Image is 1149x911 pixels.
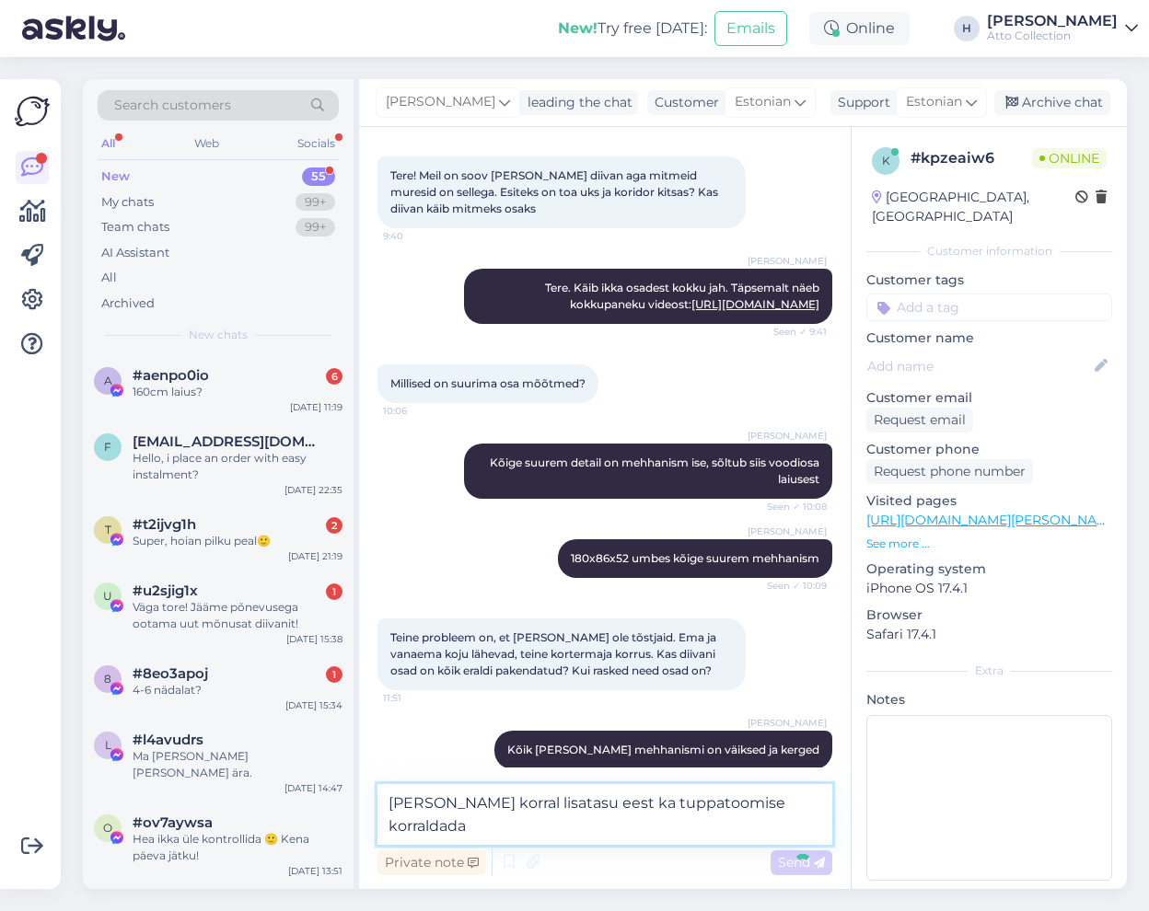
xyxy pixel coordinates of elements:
div: Web [191,132,223,156]
span: Kõik [PERSON_NAME] mehhanismi on väiksed ja kerged [507,743,819,756]
div: 1 [326,583,342,600]
span: Tere. Käib ikka osadest kokku jah. Täpsemalt näeb kokkupaneku videost: [545,281,822,311]
p: Customer phone [866,440,1112,459]
div: Hello, i place an order with easy instalment? [133,450,342,483]
span: New chats [189,327,248,343]
span: [PERSON_NAME] [748,716,827,730]
div: [DATE] 11:19 [290,400,342,414]
span: Kõige suurem detail on mehhanism ise, sõltub siis voodiosa laiusest [490,455,822,486]
span: 11:51 [383,691,452,705]
div: [DATE] 13:51 [288,864,342,878]
div: My chats [101,193,154,212]
span: #8eo3apoj [133,665,208,682]
span: fatima.asad88@icloud.com [133,433,324,450]
div: Try free [DATE]: [558,17,707,40]
div: Super, hoian pilku peal🙂 [133,533,342,549]
span: [PERSON_NAME] [748,254,827,268]
span: [PERSON_NAME] [386,92,495,112]
span: l [105,738,111,752]
div: [PERSON_NAME] [987,14,1118,29]
p: Operating system [866,559,1112,579]
div: 99+ [296,218,335,236]
div: 160cm laius? [133,384,342,400]
div: [GEOGRAPHIC_DATA], [GEOGRAPHIC_DATA] [872,188,1075,226]
div: All [98,132,119,156]
span: f [104,440,111,454]
div: Extra [866,663,1112,679]
div: [DATE] 21:19 [288,549,342,563]
div: Customer information [866,243,1112,259]
span: #l4avudrs [133,732,203,748]
span: Seen ✓ 10:08 [758,500,827,513]
div: Socials [294,132,339,156]
p: Customer name [866,329,1112,348]
span: 9:40 [383,229,452,243]
span: u [103,589,112,603]
span: [PERSON_NAME] [748,429,827,443]
input: Add a tag [866,294,1112,321]
div: Archive chat [994,90,1110,115]
p: Browser [866,605,1112,625]
span: a [104,374,112,387]
div: [DATE] 22:35 [284,483,342,497]
span: #u2sjig1x [133,582,198,599]
span: 10:06 [383,404,452,418]
span: k [882,154,890,167]
div: 6 [326,368,342,385]
div: Väga tore! Jääme põnevusega ootama uut mõnusat diivanit! [133,599,342,632]
div: leading the chat [520,93,633,112]
div: Atto Collection [987,29,1118,43]
span: Online [1032,148,1107,168]
p: Safari 17.4.1 [866,625,1112,644]
span: #aenpo0io [133,367,209,384]
span: Search customers [114,96,231,115]
span: Seen ✓ 10:09 [758,579,827,593]
div: 99+ [296,193,335,212]
button: Emails [714,11,787,46]
img: Askly Logo [15,94,50,129]
div: [DATE] 15:34 [285,698,342,712]
div: New [101,167,130,186]
p: iPhone OS 17.4.1 [866,579,1112,598]
div: # kpzeaiw6 [911,147,1032,169]
span: Estonian [735,92,791,112]
span: [PERSON_NAME] [748,525,827,538]
a: [PERSON_NAME]Atto Collection [987,14,1138,43]
p: Customer tags [866,271,1112,290]
div: Request email [866,408,973,432]
p: See more ... [866,536,1112,552]
div: 2 [326,517,342,534]
p: Notes [866,690,1112,709]
span: Estonian [906,92,962,112]
span: #t2ijvg1h [133,516,196,533]
div: 4-6 nädalat? [133,682,342,698]
span: Seen ✓ 9:41 [758,325,827,339]
a: [URL][DOMAIN_NAME][PERSON_NAME] [866,512,1120,528]
span: t [105,523,111,536]
span: o [103,821,112,835]
span: Teine probleem on, et [PERSON_NAME] ole tõstjaid. Ema ja vanaema koju lähevad, teine kortermaja k... [390,630,719,677]
div: 1 [326,666,342,683]
input: Add name [867,356,1091,376]
div: AI Assistant [101,244,169,262]
p: Customer email [866,388,1112,408]
p: Visited pages [866,491,1112,511]
div: Customer [647,93,719,112]
div: H [954,16,980,41]
span: 8 [104,672,111,686]
span: Millised on suurima osa mõõtmed? [390,376,586,390]
div: 55 [302,167,335,186]
div: Support [830,93,890,112]
div: Hea ikka üle kontrollida 🙂 Kena päeva jätku! [133,831,342,864]
div: Request phone number [866,459,1033,484]
span: #ov7aywsa [133,814,213,831]
span: Tere! Meil on soov [PERSON_NAME] diivan aga mitmeid muresid on sellega. Esiteks on toa uks ja kor... [390,168,721,215]
div: Ma [PERSON_NAME] [PERSON_NAME] ära. [133,748,342,781]
div: [DATE] 14:47 [284,781,342,795]
div: Online [809,12,910,45]
span: 180x86x52 umbes kõige suurem mehhanism [571,551,819,565]
b: New! [558,19,598,37]
div: All [101,269,117,287]
div: Archived [101,294,155,313]
div: [DATE] 15:38 [286,632,342,646]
